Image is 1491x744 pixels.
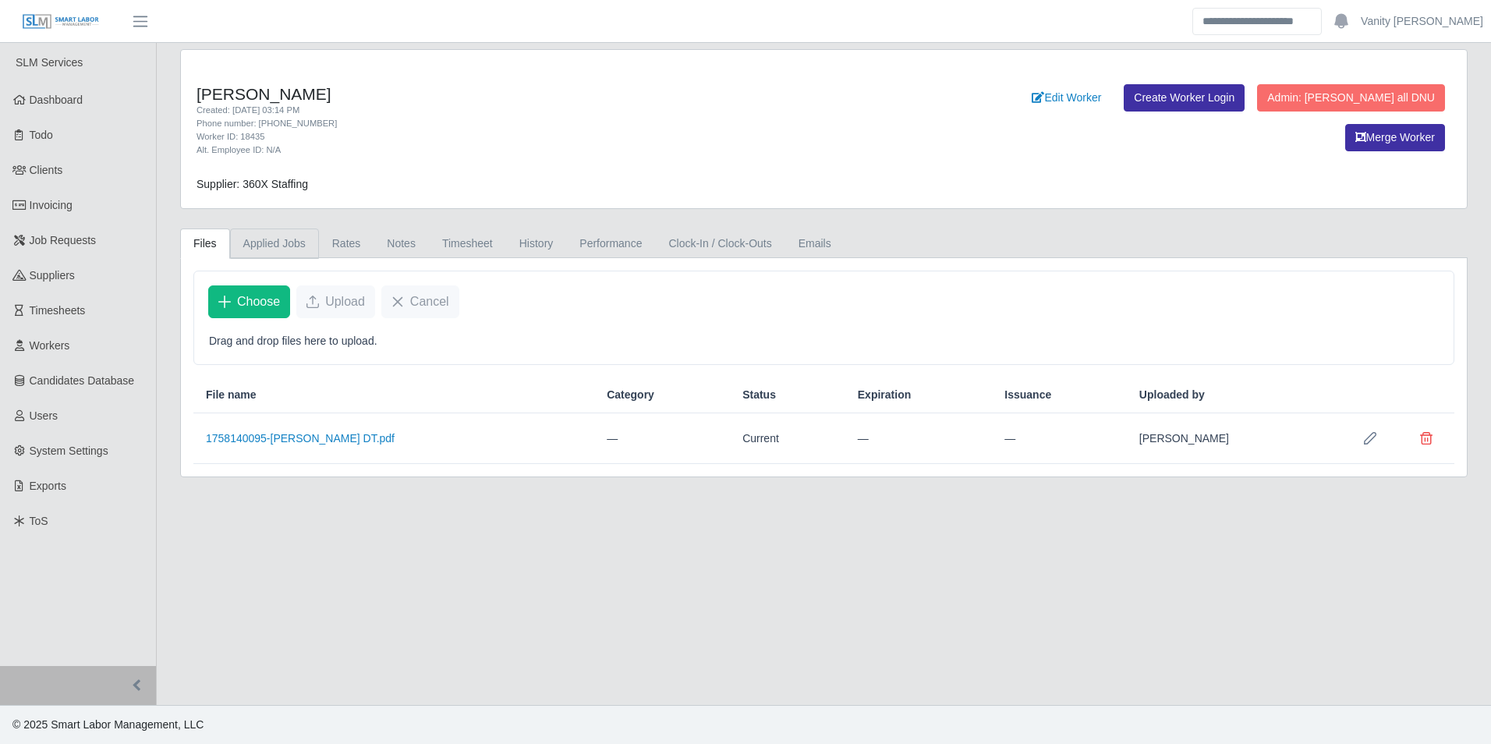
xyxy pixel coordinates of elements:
button: Merge Worker [1345,124,1445,151]
td: [PERSON_NAME] [1127,413,1342,464]
span: Supplier: 360X Staffing [197,178,308,190]
span: Expiration [858,387,911,403]
span: ToS [30,515,48,527]
span: Uploaded by [1139,387,1205,403]
span: Suppliers [30,269,75,282]
span: Users [30,409,58,422]
span: Timesheets [30,304,86,317]
a: Notes [374,229,429,259]
a: Vanity [PERSON_NAME] [1361,13,1483,30]
a: Create Worker Login [1124,84,1245,112]
a: Timesheet [429,229,506,259]
a: Edit Worker [1022,84,1111,112]
div: Worker ID: 18435 [197,130,919,143]
h4: [PERSON_NAME] [197,84,919,104]
span: Workers [30,339,70,352]
a: Performance [566,229,655,259]
td: — [992,413,1127,464]
div: Created: [DATE] 03:14 PM [197,104,919,117]
span: System Settings [30,445,108,457]
img: SLM Logo [22,13,100,30]
span: Category [607,387,654,403]
span: Dashboard [30,94,83,106]
td: Current [730,413,845,464]
a: Applied Jobs [230,229,319,259]
button: Delete file [1411,423,1442,454]
span: Status [742,387,776,403]
a: Emails [785,229,845,259]
td: — [594,413,730,464]
span: Job Requests [30,234,97,246]
div: Alt. Employee ID: N/A [197,143,919,157]
p: Drag and drop files here to upload. [209,333,1439,349]
span: File name [206,387,257,403]
a: Clock-In / Clock-Outs [655,229,784,259]
div: Phone number: [PHONE_NUMBER] [197,117,919,130]
button: Cancel [381,285,459,318]
button: Upload [296,285,375,318]
button: Choose [208,285,290,318]
td: — [845,413,993,464]
button: Row Edit [1355,423,1386,454]
a: Files [180,229,230,259]
span: SLM Services [16,56,83,69]
span: Cancel [410,292,449,311]
span: Choose [237,292,280,311]
input: Search [1192,8,1322,35]
span: Candidates Database [30,374,135,387]
span: Issuance [1004,387,1051,403]
span: Todo [30,129,53,141]
button: Admin: [PERSON_NAME] all DNU [1257,84,1445,112]
a: History [506,229,567,259]
span: Clients [30,164,63,176]
a: 1758140095-[PERSON_NAME] DT.pdf [206,432,395,445]
span: Upload [325,292,365,311]
span: © 2025 Smart Labor Management, LLC [12,718,204,731]
a: Rates [319,229,374,259]
span: Invoicing [30,199,73,211]
span: Exports [30,480,66,492]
